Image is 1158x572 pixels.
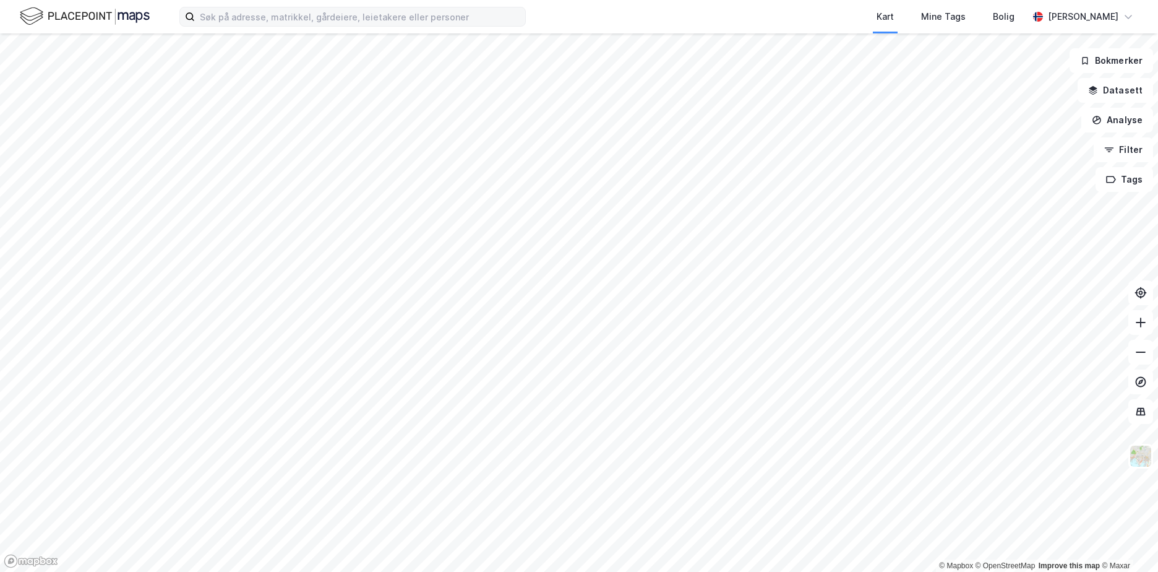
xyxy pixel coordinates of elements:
[921,9,966,24] div: Mine Tags
[1096,167,1153,192] button: Tags
[4,554,58,568] a: Mapbox homepage
[939,561,973,570] a: Mapbox
[1048,9,1118,24] div: [PERSON_NAME]
[1070,48,1153,73] button: Bokmerker
[1096,513,1158,572] iframe: Chat Widget
[1039,561,1100,570] a: Improve this map
[976,561,1036,570] a: OpenStreetMap
[1129,444,1152,468] img: Z
[195,7,525,26] input: Søk på adresse, matrikkel, gårdeiere, leietakere eller personer
[993,9,1014,24] div: Bolig
[1081,108,1153,132] button: Analyse
[1078,78,1153,103] button: Datasett
[1094,137,1153,162] button: Filter
[877,9,894,24] div: Kart
[20,6,150,27] img: logo.f888ab2527a4732fd821a326f86c7f29.svg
